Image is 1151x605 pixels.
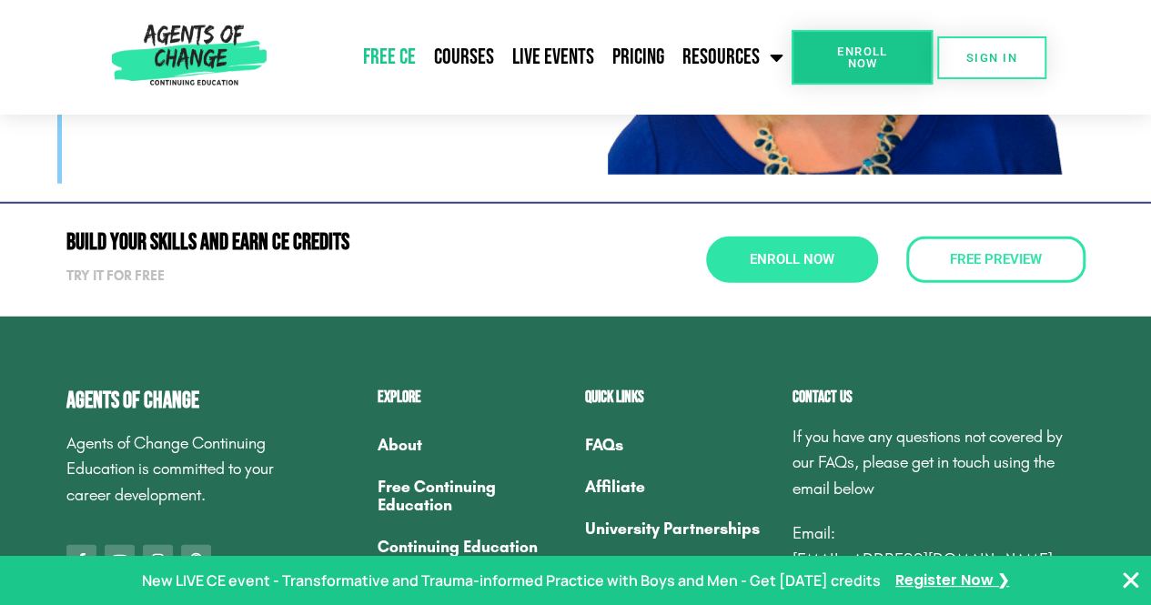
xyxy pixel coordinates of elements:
[793,550,1053,570] a: [EMAIL_ADDRESS][DOMAIN_NAME]
[950,253,1042,267] span: Free Preview
[354,35,425,80] a: Free CE
[585,550,774,591] a: Agency Partnerships
[378,424,567,466] a: About
[821,45,904,69] span: Enroll Now
[585,466,774,508] a: Affiliate
[966,52,1017,64] span: SIGN IN
[66,231,567,254] h2: Build Your Skills and Earn CE CREDITS
[603,35,673,80] a: Pricing
[937,36,1046,79] a: SIGN IN
[895,568,1009,594] a: Register Now ❯
[585,508,774,550] a: University Partnerships
[906,237,1085,283] a: Free Preview
[503,35,603,80] a: Live Events
[793,520,1085,573] p: Email:
[425,35,503,80] a: Courses
[274,35,792,80] nav: Menu
[378,389,567,406] h2: Explore
[706,237,878,283] a: Enroll Now
[792,30,933,85] a: Enroll Now
[378,526,567,586] a: Continuing Education Courses
[66,389,287,412] h4: Agents of Change
[673,35,792,80] a: Resources
[585,424,774,466] a: FAQs
[66,433,274,506] span: Agents of Change Continuing Education is committed to your career development.
[142,568,881,594] p: New LIVE CE event - Transformative and Trauma-informed Practice with Boys and Men - Get [DATE] cr...
[1120,570,1142,591] button: Close Banner
[66,267,165,284] strong: Try it for free
[378,466,567,526] a: Free Continuing Education
[793,427,1063,499] span: If you have any questions not covered by our FAQs, please get in touch using the email below
[793,389,1085,406] h2: Contact us
[750,253,834,267] span: Enroll Now
[585,389,774,406] h2: Quick Links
